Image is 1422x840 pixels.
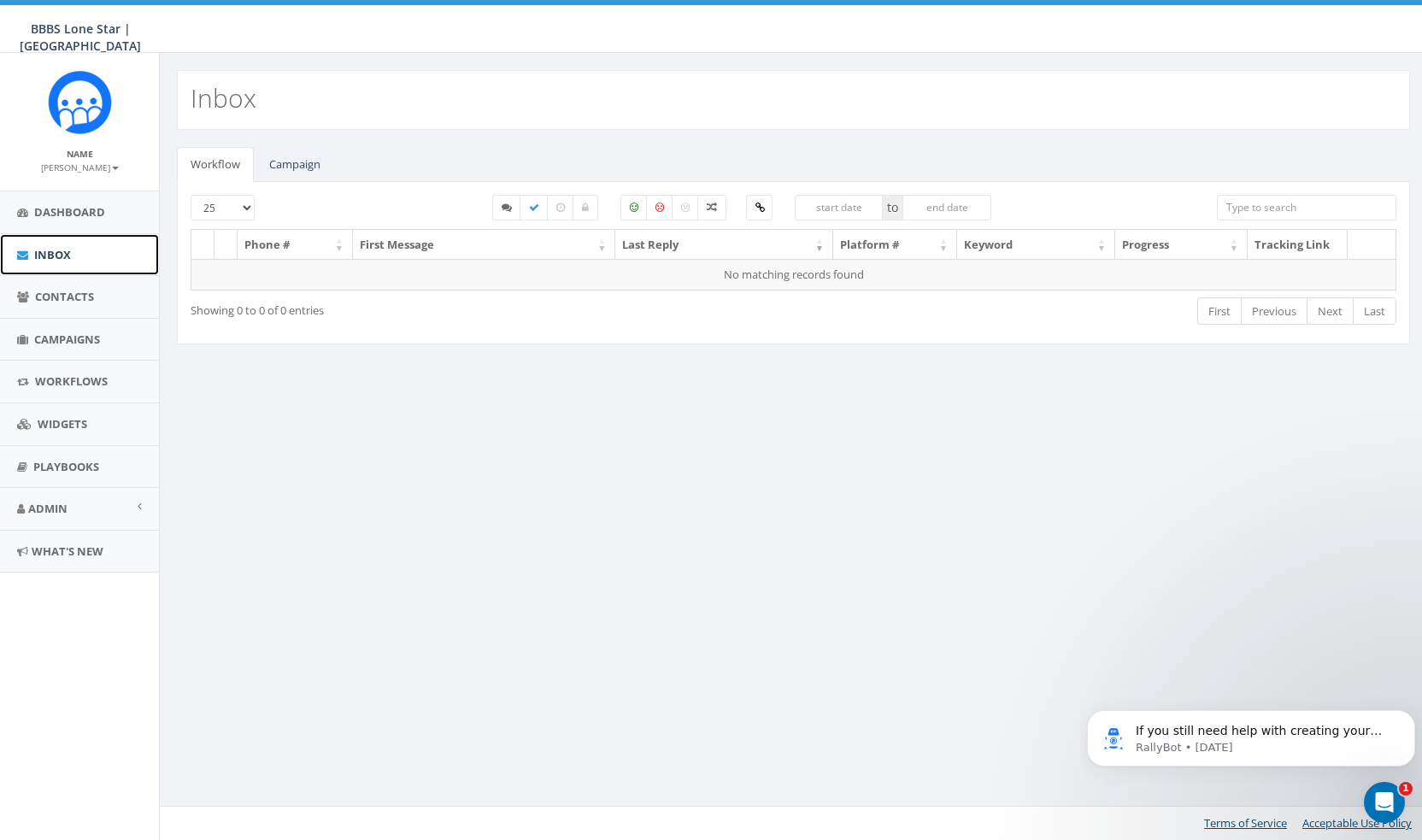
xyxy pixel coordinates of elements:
label: Started [492,195,521,220]
input: Type to search [1217,195,1396,220]
a: Acceptable Use Policy [1302,815,1412,831]
span: Contacts [35,289,94,304]
span: Workflows [35,373,108,389]
span: Playbooks [33,459,99,474]
td: No matching records found [191,259,1396,290]
a: Terms of Service [1204,815,1287,831]
a: First [1197,297,1242,326]
th: Platform #: activate to sort column ascending [833,230,957,260]
span: to [883,195,902,220]
label: Clicked [746,195,773,220]
small: [PERSON_NAME] [41,162,119,173]
span: Admin [28,501,68,516]
th: Keyword: activate to sort column ascending [957,230,1115,260]
th: First Message: activate to sort column ascending [353,230,615,260]
span: Dashboard [34,204,105,220]
a: [PERSON_NAME] [41,159,119,174]
div: Showing 0 to 0 of 0 entries [191,296,678,319]
th: Phone #: activate to sort column ascending [238,230,353,260]
span: 1 [1399,782,1413,796]
h2: Inbox [191,84,256,112]
span: Campaigns [34,332,100,347]
a: Previous [1241,297,1307,326]
th: Tracking Link [1248,230,1348,260]
label: Expired [547,195,574,220]
input: start date [795,195,884,220]
small: Name [67,148,93,160]
span: BBBS Lone Star | [GEOGRAPHIC_DATA] [20,21,141,54]
span: Inbox [34,247,71,262]
label: Closed [573,195,598,220]
img: Rally_Corp_Icon_1.png [48,70,112,134]
span: What's New [32,543,103,559]
label: Negative [646,195,673,220]
a: Campaign [256,147,334,182]
span: Widgets [38,416,87,432]
label: Completed [520,195,549,220]
iframe: Intercom notifications message [1080,674,1422,794]
input: end date [902,195,991,220]
iframe: Intercom live chat [1364,782,1405,823]
label: Mixed [697,195,726,220]
th: Last Reply: activate to sort column ascending [615,230,833,260]
a: Next [1307,297,1354,326]
label: Positive [620,195,648,220]
label: Neutral [672,195,699,220]
a: Last [1353,297,1396,326]
a: Workflow [177,147,254,182]
th: Progress: activate to sort column ascending [1115,230,1248,260]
